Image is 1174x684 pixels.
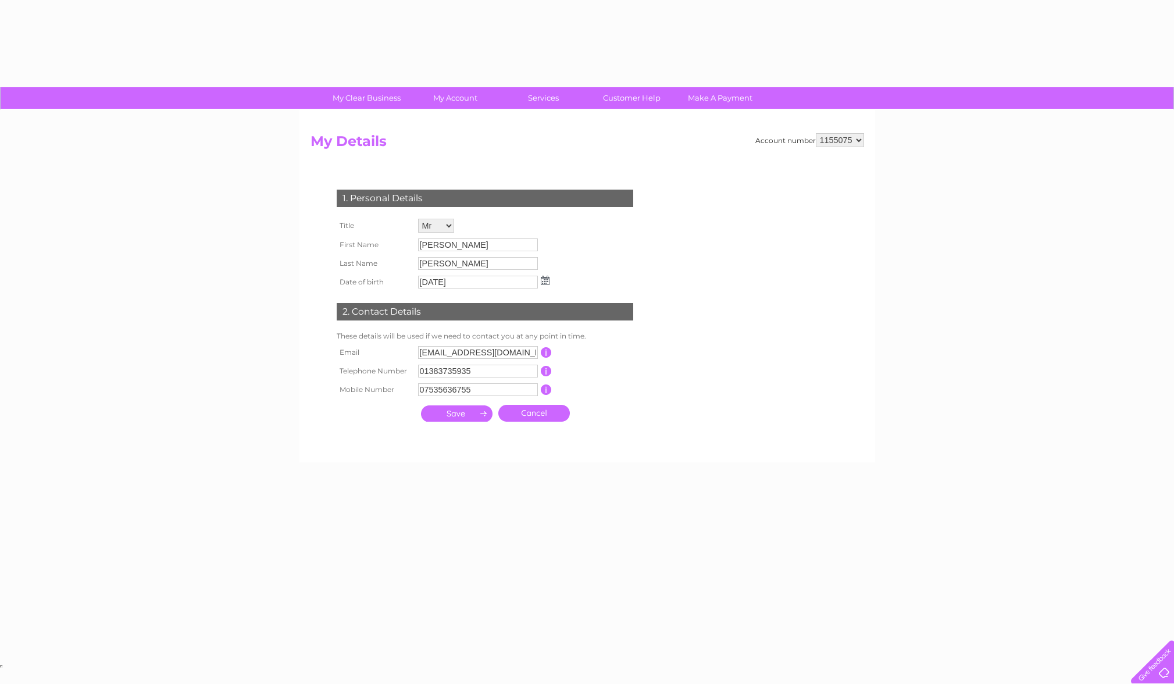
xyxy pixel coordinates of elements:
td: These details will be used if we need to contact you at any point in time. [334,329,636,343]
th: Date of birth [334,273,415,291]
img: ... [541,276,549,285]
a: My Account [407,87,503,109]
a: Cancel [498,405,570,422]
input: Submit [421,405,493,422]
div: Account number [755,133,864,147]
input: Information [541,366,552,376]
a: Make A Payment [672,87,768,109]
th: Mobile Number [334,380,415,399]
a: Customer Help [584,87,680,109]
h2: My Details [311,133,864,155]
div: 1. Personal Details [337,190,633,207]
th: Email [334,343,415,362]
th: First Name [334,236,415,254]
th: Title [334,216,415,236]
input: Information [541,347,552,358]
div: 2. Contact Details [337,303,633,320]
a: My Clear Business [319,87,415,109]
input: Information [541,384,552,395]
th: Telephone Number [334,362,415,380]
a: Services [495,87,591,109]
th: Last Name [334,254,415,273]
